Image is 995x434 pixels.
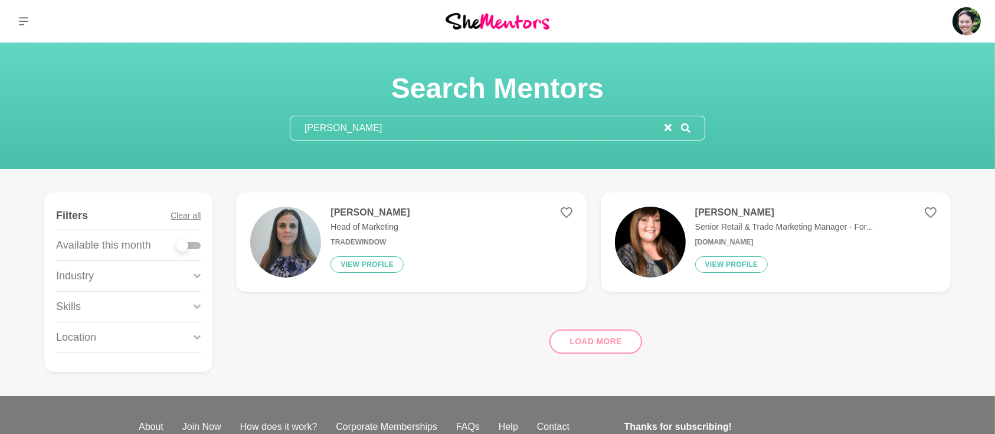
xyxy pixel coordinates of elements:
a: Contact [528,420,579,434]
p: Senior Retail & Trade Marketing Manager - For... [695,221,873,233]
a: Help [489,420,528,434]
button: View profile [330,256,404,273]
p: Industry [56,268,94,284]
input: Search mentors [290,116,665,140]
a: FAQs [447,420,489,434]
h4: [PERSON_NAME] [330,207,410,218]
img: She Mentors Logo [446,13,549,29]
img: Roselynn Unson [953,7,981,35]
a: Join Now [173,420,231,434]
p: Available this month [56,237,151,253]
button: View profile [695,256,768,273]
a: About [129,420,173,434]
img: c724776dc99761a00405e7ba7396f8f6c669588d-432x432.jpg [250,207,321,278]
h6: TradeWindow [330,238,410,247]
a: Corporate Memberships [326,420,447,434]
h4: Thanks for subscribing! [624,420,849,434]
h4: Filters [56,209,88,223]
button: Clear all [171,202,201,230]
p: Location [56,329,96,345]
p: Skills [56,299,81,315]
a: [PERSON_NAME]Head of MarketingTradeWindowView profile [236,192,586,292]
a: How does it work? [231,420,327,434]
a: [PERSON_NAME]Senior Retail & Trade Marketing Manager - For...[DOMAIN_NAME]View profile [601,192,951,292]
h6: [DOMAIN_NAME] [695,238,873,247]
h4: [PERSON_NAME] [695,207,873,218]
img: 428fc996b80e936a9db62a1f3eadc5265d0f6eee-2175x2894.jpg [615,207,686,278]
p: Head of Marketing [330,221,410,233]
h1: Search Mentors [290,71,705,106]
